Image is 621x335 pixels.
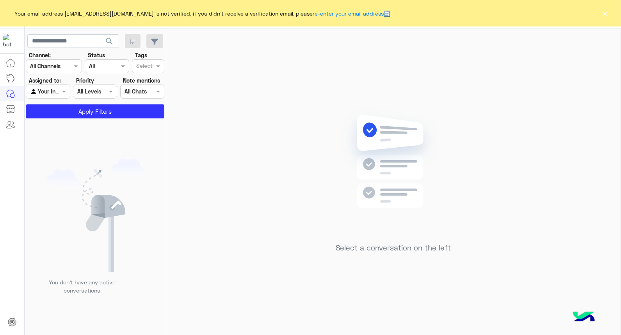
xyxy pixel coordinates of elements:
[3,34,17,48] img: 1403182699927242
[337,108,450,238] img: no messages
[601,9,609,17] button: ×
[135,62,153,72] div: Select
[336,243,451,252] h5: Select a conversation on the left
[29,76,61,85] label: Assigned to:
[43,278,121,295] p: You don’t have any active conversations
[100,34,119,51] button: search
[105,37,114,46] span: search
[26,104,164,118] button: Apply Filters
[15,9,391,18] span: Your email address [EMAIL_ADDRESS][DOMAIN_NAME] is not verified, if you didn't receive a verifica...
[46,159,144,272] img: empty users
[570,304,598,331] img: hulul-logo.png
[76,76,94,85] label: Priority
[135,51,147,59] label: Tags
[313,10,384,17] a: re-enter your email address
[88,51,105,59] label: Status
[123,76,160,85] label: Note mentions
[29,51,51,59] label: Channel:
